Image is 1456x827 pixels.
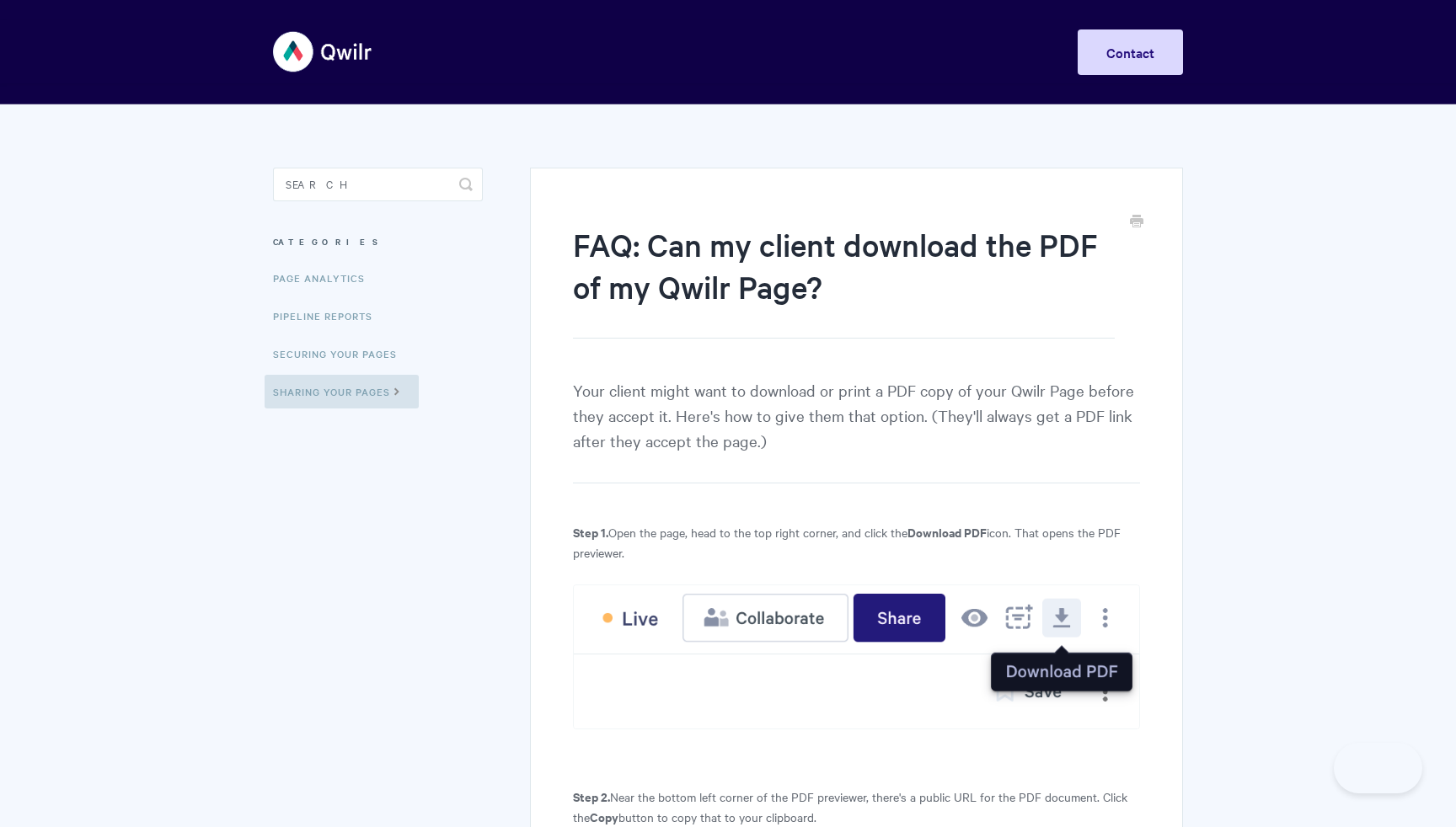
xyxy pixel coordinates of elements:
[273,299,385,333] a: Pipeline reports
[573,584,1140,729] img: file-EtZ1luLBVr.png
[573,787,610,805] strong: Step 2.
[265,375,419,408] a: Sharing Your Pages
[273,20,373,83] img: Qwilr Help Center
[573,522,1140,563] p: Open the page, head to the top right corner, and click the icon. That opens the PDF previewer.
[273,168,483,201] input: Search
[573,223,1115,339] h1: FAQ: Can my client download the PDF of my Qwilr Page?
[573,787,1140,827] p: Near the bottom left corner of the PDF previewer, there's a public URL for the PDF document. Clic...
[590,808,618,825] strong: Copy
[1130,213,1143,232] a: Print this Article
[1334,743,1422,793] iframe: Toggle Customer Support
[907,523,987,541] strong: Download PDF
[1078,29,1183,75] a: Contact
[273,337,409,371] a: Securing Your Pages
[273,227,483,257] h3: Categories
[273,261,377,295] a: Page Analytics
[573,377,1140,483] p: Your client might want to download or print a PDF copy of your Qwilr Page before they accept it. ...
[573,523,608,541] strong: Step 1.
